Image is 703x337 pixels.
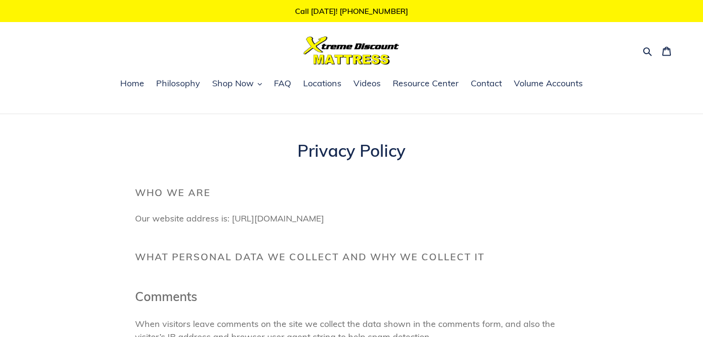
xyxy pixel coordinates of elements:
[135,140,567,161] h1: Privacy Policy
[466,77,507,91] a: Contact
[135,289,567,304] h3: Comments
[303,78,341,89] span: Locations
[120,78,144,89] span: Home
[471,78,502,89] span: Contact
[353,78,381,89] span: Videos
[274,78,291,89] span: FAQ
[298,77,346,91] a: Locations
[135,187,567,198] h2: Who we are
[212,78,254,89] span: Shop Now
[509,77,588,91] a: Volume Accounts
[151,77,205,91] a: Philosophy
[135,212,567,225] p: Our website address is: [URL][DOMAIN_NAME]
[207,77,267,91] button: Shop Now
[115,77,149,91] a: Home
[304,36,399,65] img: Xtreme Discount Mattress
[156,78,200,89] span: Philosophy
[269,77,296,91] a: FAQ
[349,77,386,91] a: Videos
[388,77,464,91] a: Resource Center
[393,78,459,89] span: Resource Center
[514,78,583,89] span: Volume Accounts
[135,251,567,263] h2: What personal data we collect and why we collect it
